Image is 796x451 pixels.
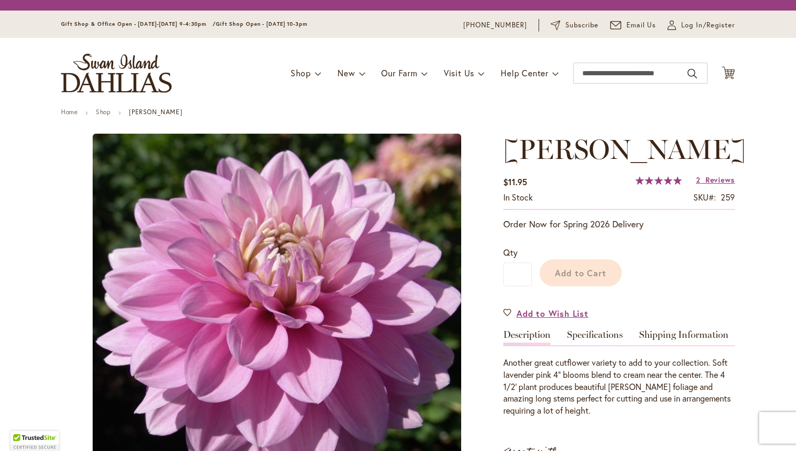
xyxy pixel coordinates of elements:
[696,175,701,185] span: 2
[681,20,735,31] span: Log In/Register
[610,20,656,31] a: Email Us
[551,20,599,31] a: Subscribe
[291,67,311,78] span: Shop
[503,330,735,417] div: Detailed Product Info
[11,431,59,451] div: TrustedSite Certified
[503,176,527,187] span: $11.95
[501,67,549,78] span: Help Center
[61,108,77,116] a: Home
[565,20,599,31] span: Subscribe
[503,192,533,204] div: Availability
[216,21,307,27] span: Gift Shop Open - [DATE] 10-3pm
[503,307,589,319] a: Add to Wish List
[503,133,746,166] span: [PERSON_NAME]
[635,176,682,185] div: 100%
[463,20,527,31] a: [PHONE_NUMBER]
[96,108,111,116] a: Shop
[639,330,729,345] a: Shipping Information
[503,218,735,230] p: Order Now for Spring 2026 Delivery
[668,20,735,31] a: Log In/Register
[721,192,735,204] div: 259
[567,330,623,345] a: Specifications
[705,175,735,185] span: Reviews
[61,21,216,27] span: Gift Shop & Office Open - [DATE]-[DATE] 9-4:30pm /
[503,247,518,258] span: Qty
[337,67,355,78] span: New
[129,108,182,116] strong: [PERSON_NAME]
[503,330,551,345] a: Description
[693,192,716,203] strong: SKU
[696,175,735,185] a: 2 Reviews
[61,54,172,93] a: store logo
[503,192,533,203] span: In stock
[444,67,474,78] span: Visit Us
[381,67,417,78] span: Our Farm
[503,357,735,417] div: Another great cutflower variety to add to your collection. Soft lavender pink 4" blooms blend to ...
[626,20,656,31] span: Email Us
[516,307,589,319] span: Add to Wish List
